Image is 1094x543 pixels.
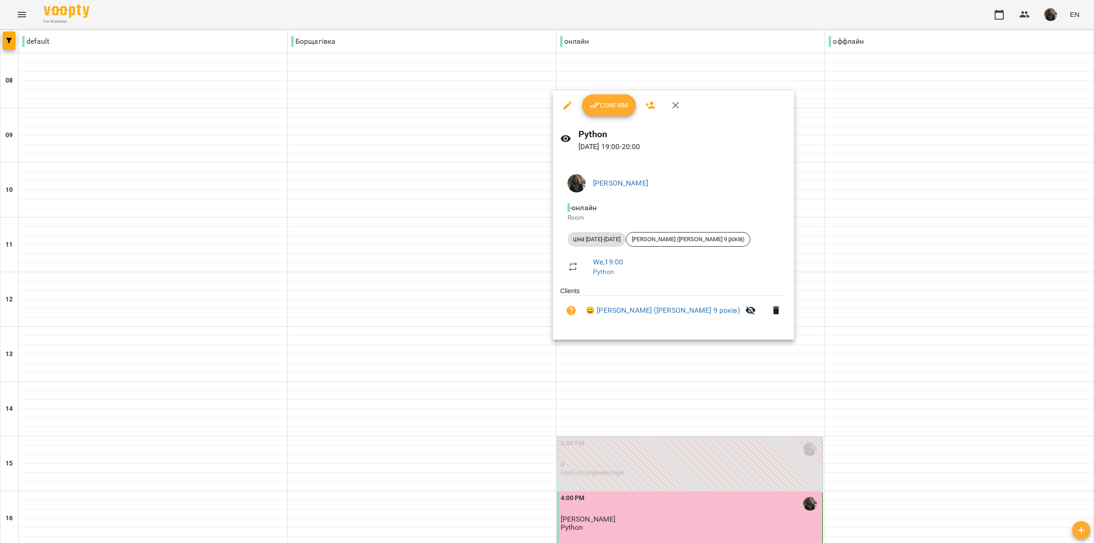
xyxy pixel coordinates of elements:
span: ціна [DATE]-[DATE] [568,235,626,243]
p: Room [568,213,779,222]
span: Confirm [589,100,629,111]
span: [PERSON_NAME] ([PERSON_NAME] 9 років) [626,235,750,243]
h6: Python [578,127,787,141]
ul: Clients [560,286,787,329]
a: 😀 [PERSON_NAME] ([PERSON_NAME] 9 років) [586,305,740,316]
span: - онлайн [568,203,599,212]
a: Python [593,268,614,275]
div: [PERSON_NAME] ([PERSON_NAME] 9 років) [626,232,750,247]
a: We , 19:00 [593,258,623,266]
a: [PERSON_NAME] [593,179,648,187]
img: 33f9a82ed513007d0552af73e02aac8a.jpg [568,174,586,192]
button: Confirm [582,94,636,116]
p: [DATE] 19:00 - 20:00 [578,141,787,152]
